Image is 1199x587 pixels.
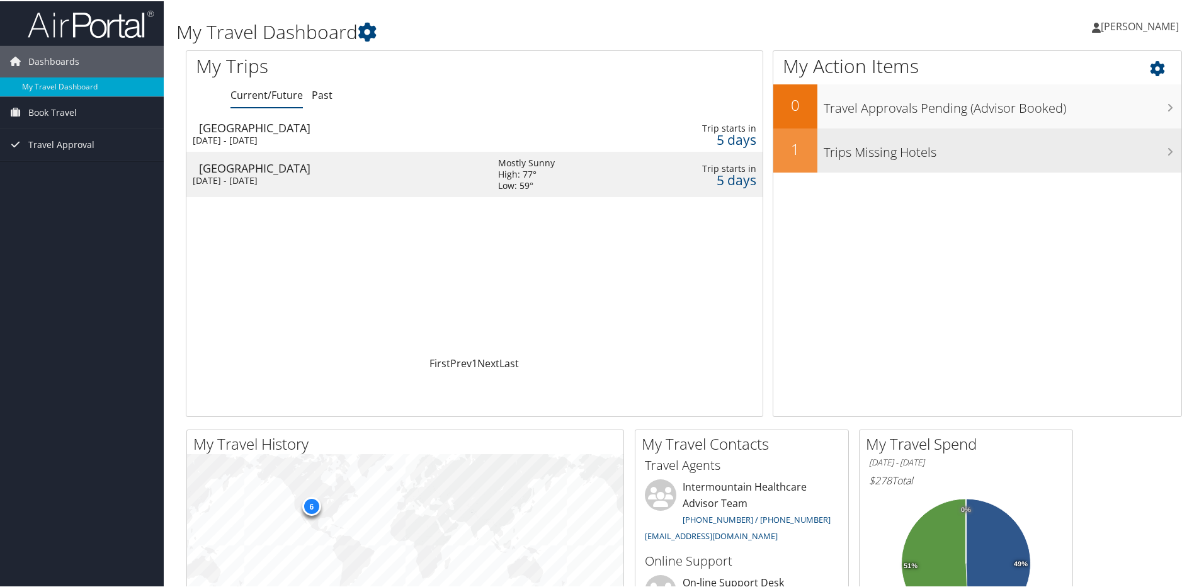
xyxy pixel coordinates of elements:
div: High: 77° [498,168,555,179]
tspan: 49% [1014,559,1028,567]
div: Mostly Sunny [498,156,555,168]
div: 5 days [653,173,756,185]
div: 5 days [653,133,756,144]
h1: My Travel Dashboard [176,18,853,44]
li: Intermountain Healthcare Advisor Team [639,478,845,545]
a: Next [477,355,499,369]
div: [GEOGRAPHIC_DATA] [199,121,486,132]
h2: My Travel Spend [866,432,1072,453]
div: Trip starts in [653,162,756,173]
a: 0Travel Approvals Pending (Advisor Booked) [773,83,1181,127]
h2: 0 [773,93,817,115]
h2: My Travel Contacts [642,432,848,453]
a: Current/Future [230,87,303,101]
a: Prev [450,355,472,369]
div: Trip starts in [653,122,756,133]
span: $278 [869,472,892,486]
span: [PERSON_NAME] [1101,18,1179,32]
div: [DATE] - [DATE] [193,134,479,145]
span: Travel Approval [28,128,94,159]
img: airportal-logo.png [28,8,154,38]
a: [EMAIL_ADDRESS][DOMAIN_NAME] [645,529,778,540]
div: 6 [302,496,321,515]
a: 1 [472,355,477,369]
span: Dashboards [28,45,79,76]
a: [PERSON_NAME] [1092,6,1191,44]
div: [DATE] - [DATE] [193,174,479,185]
h2: 1 [773,137,817,159]
span: Book Travel [28,96,77,127]
div: [GEOGRAPHIC_DATA] [199,161,486,173]
h2: My Travel History [193,432,623,453]
a: [PHONE_NUMBER] / [PHONE_NUMBER] [683,513,831,524]
tspan: 0% [961,505,971,513]
a: Past [312,87,332,101]
h3: Travel Agents [645,455,839,473]
h6: Total [869,472,1063,486]
div: Low: 59° [498,179,555,190]
a: First [429,355,450,369]
h3: Travel Approvals Pending (Advisor Booked) [824,92,1181,116]
tspan: 51% [904,561,918,569]
h1: My Trips [196,52,513,78]
h3: Online Support [645,551,839,569]
h1: My Action Items [773,52,1181,78]
a: 1Trips Missing Hotels [773,127,1181,171]
h6: [DATE] - [DATE] [869,455,1063,467]
a: Last [499,355,519,369]
h3: Trips Missing Hotels [824,136,1181,160]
